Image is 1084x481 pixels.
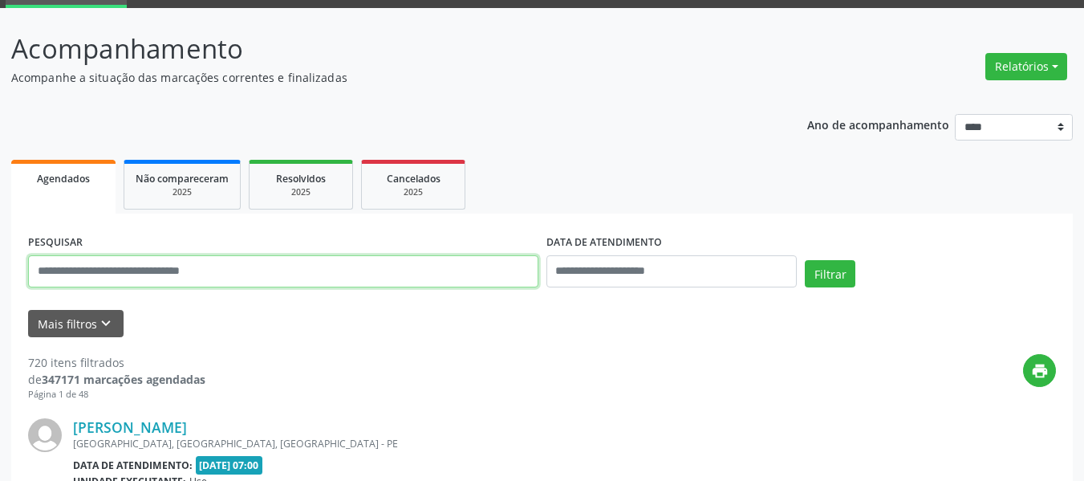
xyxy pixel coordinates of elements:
[28,388,205,402] div: Página 1 de 48
[546,230,662,255] label: DATA DE ATENDIMENTO
[985,53,1067,80] button: Relatórios
[28,371,205,388] div: de
[42,372,205,387] strong: 347171 marcações agendadas
[28,418,62,452] img: img
[28,354,205,371] div: 720 itens filtrados
[73,418,187,436] a: [PERSON_NAME]
[73,437,815,450] div: [GEOGRAPHIC_DATA], [GEOGRAPHIC_DATA], [GEOGRAPHIC_DATA] - PE
[97,315,115,332] i: keyboard_arrow_down
[276,172,326,185] span: Resolvidos
[28,230,83,255] label: PESQUISAR
[1023,354,1056,387] button: print
[196,456,263,475] span: [DATE] 07:00
[373,186,453,198] div: 2025
[807,114,949,134] p: Ano de acompanhamento
[1031,362,1049,380] i: print
[387,172,441,185] span: Cancelados
[136,186,229,198] div: 2025
[261,186,341,198] div: 2025
[37,172,90,185] span: Agendados
[805,260,855,287] button: Filtrar
[11,29,754,69] p: Acompanhamento
[136,172,229,185] span: Não compareceram
[11,69,754,86] p: Acompanhe a situação das marcações correntes e finalizadas
[28,310,124,338] button: Mais filtroskeyboard_arrow_down
[73,459,193,472] b: Data de atendimento:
